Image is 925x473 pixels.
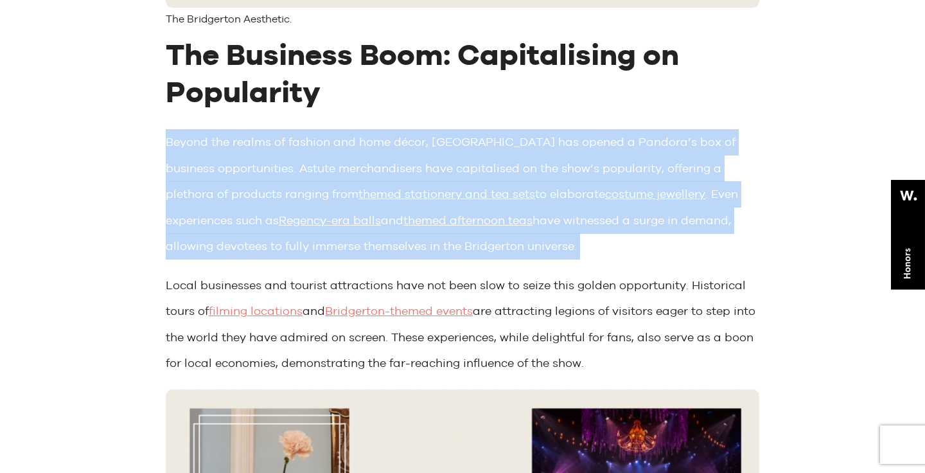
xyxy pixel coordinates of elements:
[166,272,759,377] p: Local businesses and tourist attractions have not been slow to seize this golden opportunity. His...
[358,187,535,201] a: themed stationery and tea sets
[403,213,533,227] a: themed afternoon teas
[166,129,759,260] p: Beyond the realms of fashion and home décor, [GEOGRAPHIC_DATA] has opened a Pandora’s box of busi...
[605,187,705,201] a: costume jewellery
[166,13,759,26] figcaption: The Bridgerton Aesthetic.
[209,304,303,317] a: filming locations
[279,213,381,227] a: Regency-era balls
[166,36,759,110] h2: The Business Boom: Capitalising on Popularity
[325,304,473,317] a: Bridgerton-themed events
